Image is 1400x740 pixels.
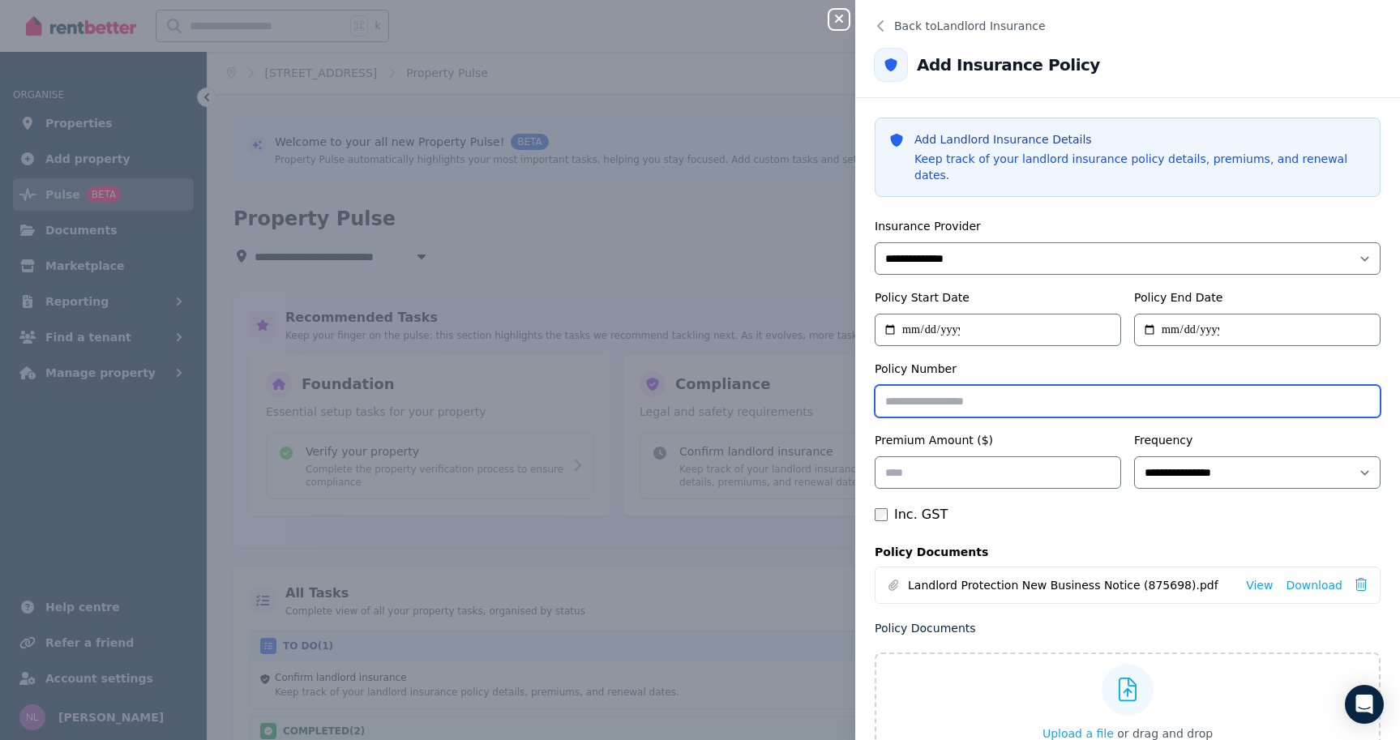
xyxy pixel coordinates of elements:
label: Policy Number [875,362,957,375]
p: Policy Documents [875,544,1381,560]
span: Back to Landlord Insurance [894,18,1046,34]
input: Inc. GST [875,508,888,521]
label: Policy End Date [1134,291,1222,304]
p: Policy Documents [875,620,1381,636]
p: Keep track of your landlord insurance policy details, premiums, and renewal dates. [914,151,1367,183]
label: Policy Start Date [875,291,970,304]
a: View [1246,577,1273,593]
label: Insurance Provider [875,220,981,233]
label: Frequency [1134,434,1192,447]
a: Download [1286,577,1342,593]
label: Premium Amount ($) [875,434,993,447]
label: Inc. GST [875,505,948,524]
button: Back toLandlord Insurance [855,6,1400,45]
span: Landlord Protection New Business Notice (875698).pdf [908,577,1233,593]
span: or drag and drop [1117,727,1213,740]
span: Upload a file [1043,727,1114,740]
h2: Add Insurance Policy [917,53,1100,76]
h3: Add Landlord Insurance Details [914,131,1367,148]
div: Open Intercom Messenger [1345,685,1384,724]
